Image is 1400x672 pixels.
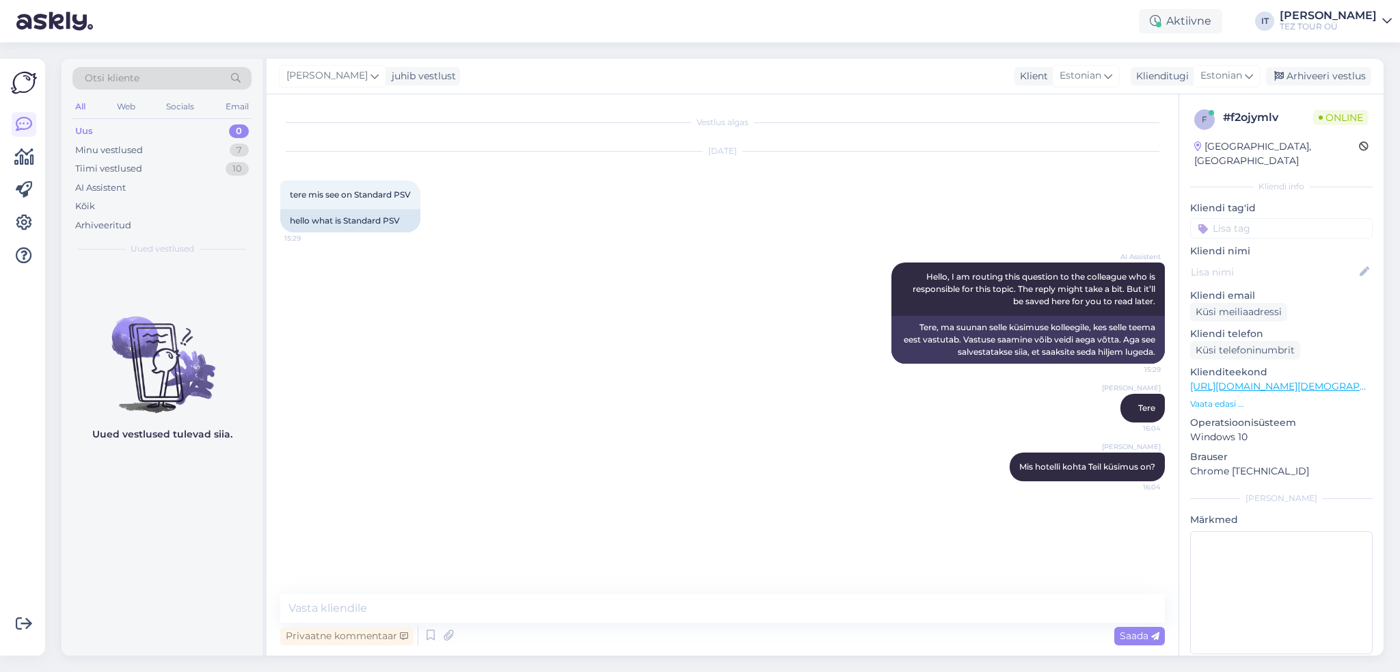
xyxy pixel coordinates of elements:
[75,200,95,213] div: Kõik
[1190,430,1373,444] p: Windows 10
[11,70,37,96] img: Askly Logo
[1313,110,1369,125] span: Online
[1190,180,1373,193] div: Kliendi info
[1102,383,1161,393] span: [PERSON_NAME]
[1190,398,1373,410] p: Vaata edasi ...
[1191,265,1357,280] input: Lisa nimi
[1280,10,1392,32] a: [PERSON_NAME]TEZ TOUR OÜ
[1266,67,1371,85] div: Arhiveeri vestlus
[230,144,249,157] div: 7
[226,162,249,176] div: 10
[1138,403,1155,413] span: Tere
[1223,109,1313,126] div: # f2ojymlv
[386,69,456,83] div: juhib vestlust
[280,209,420,232] div: hello what is Standard PSV
[75,124,93,138] div: Uus
[1190,327,1373,341] p: Kliendi telefon
[1102,442,1161,452] span: [PERSON_NAME]
[1255,12,1274,31] div: IT
[62,292,262,415] img: No chats
[1190,218,1373,239] input: Lisa tag
[1060,68,1101,83] span: Estonian
[280,627,414,645] div: Privaatne kommentaar
[131,243,194,255] span: Uued vestlused
[75,144,143,157] div: Minu vestlused
[1131,69,1189,83] div: Klienditugi
[1190,416,1373,430] p: Operatsioonisüsteem
[1190,288,1373,303] p: Kliendi email
[114,98,138,116] div: Web
[1120,630,1159,642] span: Saada
[1190,492,1373,505] div: [PERSON_NAME]
[1202,114,1207,124] span: f
[891,316,1165,364] div: Tere, ma suunan selle küsimuse kolleegile, kes selle teema eest vastutab. Vastuse saamine võib ve...
[1139,9,1222,33] div: Aktiivne
[1109,423,1161,433] span: 16:04
[913,271,1157,306] span: Hello, I am routing this question to the colleague who is responsible for this topic. The reply m...
[229,124,249,138] div: 0
[75,181,126,195] div: AI Assistent
[1200,68,1242,83] span: Estonian
[1190,450,1373,464] p: Brauser
[1109,482,1161,492] span: 16:04
[286,68,368,83] span: [PERSON_NAME]
[1190,365,1373,379] p: Klienditeekond
[280,116,1165,129] div: Vestlus algas
[1280,10,1377,21] div: [PERSON_NAME]
[1190,464,1373,479] p: Chrome [TECHNICAL_ID]
[1014,69,1048,83] div: Klient
[290,189,411,200] span: tere mis see on Standard PSV
[92,427,232,442] p: Uued vestlused tulevad siia.
[75,219,131,232] div: Arhiveeritud
[1019,461,1155,472] span: Mis hotelli kohta Teil küsimus on?
[1190,303,1287,321] div: Küsi meiliaadressi
[1109,364,1161,375] span: 15:29
[280,145,1165,157] div: [DATE]
[85,71,139,85] span: Otsi kliente
[1190,341,1300,360] div: Küsi telefoninumbrit
[223,98,252,116] div: Email
[1190,513,1373,527] p: Märkmed
[1109,252,1161,262] span: AI Assistent
[1190,201,1373,215] p: Kliendi tag'id
[1194,139,1359,168] div: [GEOGRAPHIC_DATA], [GEOGRAPHIC_DATA]
[72,98,88,116] div: All
[1280,21,1377,32] div: TEZ TOUR OÜ
[75,162,142,176] div: Tiimi vestlused
[284,233,336,243] span: 15:29
[163,98,197,116] div: Socials
[1190,244,1373,258] p: Kliendi nimi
